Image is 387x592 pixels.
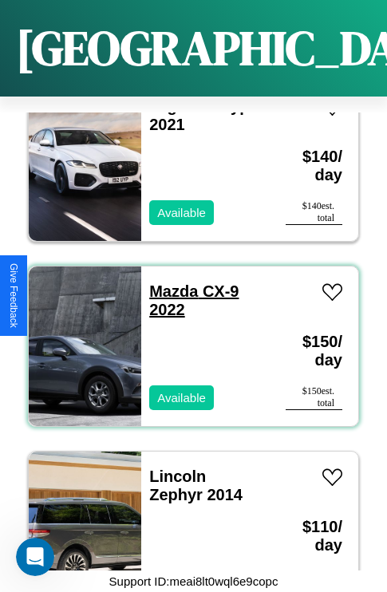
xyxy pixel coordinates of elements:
p: Support ID: meai8lt0wql6e9copc [109,570,278,592]
a: Jaguar X-Type 2021 [149,97,258,133]
div: $ 150 est. total [286,385,342,410]
a: Lincoln Zephyr 2014 [149,468,243,503]
h3: $ 150 / day [286,317,342,385]
p: Available [157,202,206,223]
div: $ 140 est. total [286,200,342,225]
iframe: Intercom live chat [16,538,54,576]
h3: $ 140 / day [286,132,342,200]
p: Available [157,387,206,408]
div: Give Feedback [8,263,19,328]
a: Mazda CX-9 2022 [149,282,239,318]
h3: $ 110 / day [286,502,342,570]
